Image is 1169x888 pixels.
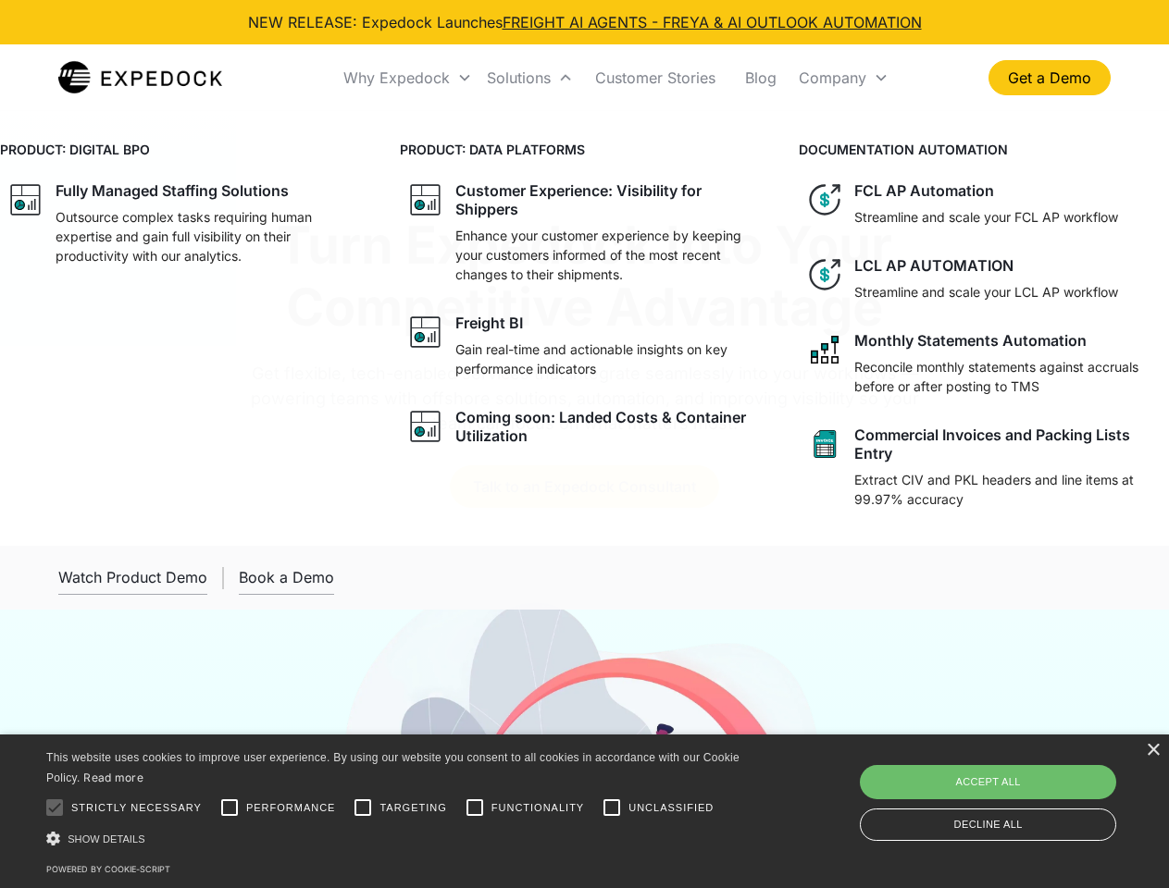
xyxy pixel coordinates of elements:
[379,800,446,816] span: Targeting
[455,181,763,218] div: Customer Experience: Visibility for Shippers
[400,140,770,159] h4: PRODUCT: DATA PLATFORMS
[248,11,922,33] div: NEW RELEASE: Expedock Launches
[479,46,580,109] div: Solutions
[854,256,1014,275] div: LCL AP AUTOMATION
[854,357,1162,396] p: Reconcile monthly statements against accruals before or after posting to TMS
[407,408,444,445] img: graph icon
[491,800,584,816] span: Functionality
[83,771,143,784] a: Read more
[400,401,770,452] a: graph iconComing soon: Landed Costs & Container Utilization
[239,561,334,595] a: Book a Demo
[400,174,770,291] a: graph iconCustomer Experience: Visibility for ShippersEnhance your customer experience by keeping...
[861,688,1169,888] iframe: Chat Widget
[56,181,289,200] div: Fully Managed Staffing Solutions
[791,46,896,109] div: Company
[854,470,1162,509] p: Extract CIV and PKL headers and line items at 99.97% accuracy
[806,181,843,218] img: dollar icon
[806,256,843,293] img: dollar icon
[503,13,922,31] a: FREIGHT AI AGENTS - FREYA & AI OUTLOOK AUTOMATION
[799,324,1169,403] a: network like iconMonthly Statements AutomationReconcile monthly statements against accruals befor...
[730,46,791,109] a: Blog
[854,331,1087,350] div: Monthly Statements Automation
[455,339,763,378] p: Gain real-time and actionable insights on key performance indicators
[854,181,994,200] div: FCL AP Automation
[455,226,763,284] p: Enhance your customer experience by keeping your customers informed of the most recent changes to...
[71,800,202,816] span: Strictly necessary
[343,68,450,87] div: Why Expedock
[799,249,1169,309] a: dollar iconLCL AP AUTOMATIONStreamline and scale your LCL AP workflow
[799,140,1169,159] h4: DOCUMENTATION AUTOMATION
[400,306,770,386] a: graph iconFreight BIGain real-time and actionable insights on key performance indicators
[580,46,730,109] a: Customer Stories
[246,800,336,816] span: Performance
[46,829,746,848] div: Show details
[455,314,523,332] div: Freight BI
[7,181,44,218] img: graph icon
[806,425,843,462] img: sheet icon
[58,59,222,96] img: Expedock Logo
[854,282,1118,302] p: Streamline and scale your LCL AP workflow
[46,864,170,874] a: Powered by cookie-script
[854,425,1162,462] div: Commercial Invoices and Packing Lists Entry
[407,314,444,351] img: graph icon
[56,207,363,265] p: Outsource complex tasks requiring human expertise and gain full visibility on their productivity ...
[239,568,334,586] div: Book a Demo
[455,408,763,445] div: Coming soon: Landed Costs & Container Utilization
[46,751,740,785] span: This website uses cookies to improve user experience. By using our website you consent to all coo...
[989,60,1111,95] a: Get a Demo
[58,59,222,96] a: home
[799,174,1169,234] a: dollar iconFCL AP AutomationStreamline and scale your FCL AP workflow
[336,46,479,109] div: Why Expedock
[58,568,207,586] div: Watch Product Demo
[68,833,145,845] span: Show details
[628,800,714,816] span: Unclassified
[407,181,444,218] img: graph icon
[806,331,843,368] img: network like icon
[799,68,866,87] div: Company
[799,418,1169,516] a: sheet iconCommercial Invoices and Packing Lists EntryExtract CIV and PKL headers and line items a...
[58,561,207,595] a: open lightbox
[854,207,1118,227] p: Streamline and scale your FCL AP workflow
[487,68,551,87] div: Solutions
